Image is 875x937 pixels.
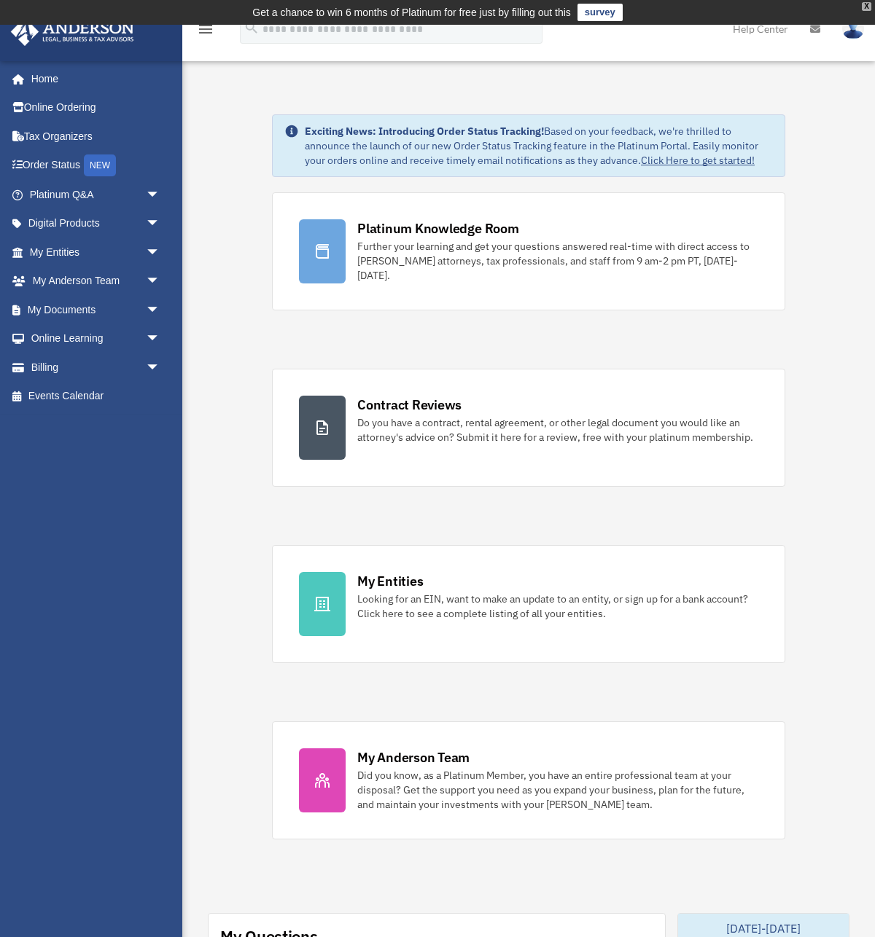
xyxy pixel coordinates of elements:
a: My Entitiesarrow_drop_down [10,238,182,267]
i: menu [197,20,214,38]
div: Get a chance to win 6 months of Platinum for free just by filling out this [252,4,571,21]
div: Based on your feedback, we're thrilled to announce the launch of our new Order Status Tracking fe... [305,124,773,168]
div: Contract Reviews [357,396,462,414]
a: My Entities Looking for an EIN, want to make an update to an entity, or sign up for a bank accoun... [272,545,785,663]
div: Platinum Knowledge Room [357,219,519,238]
a: survey [577,4,623,21]
img: User Pic [842,18,864,39]
a: Online Learningarrow_drop_down [10,324,182,353]
div: NEW [84,154,116,176]
i: search [244,20,260,36]
div: Further your learning and get your questions answered real-time with direct access to [PERSON_NAM... [357,239,758,283]
span: arrow_drop_down [146,295,175,325]
span: arrow_drop_down [146,324,175,354]
a: Order StatusNEW [10,151,182,181]
a: Events Calendar [10,382,182,411]
a: Platinum Knowledge Room Further your learning and get your questions answered real-time with dire... [272,192,785,310]
a: Platinum Q&Aarrow_drop_down [10,180,182,209]
span: arrow_drop_down [146,353,175,383]
a: Contract Reviews Do you have a contract, rental agreement, or other legal document you would like... [272,369,785,487]
span: arrow_drop_down [146,238,175,267]
a: Online Ordering [10,93,182,122]
a: Billingarrow_drop_down [10,353,182,382]
div: My Anderson Team [357,748,470,767]
a: My Anderson Team Did you know, as a Platinum Member, you have an entire professional team at your... [272,721,785,839]
span: arrow_drop_down [146,267,175,297]
div: Looking for an EIN, want to make an update to an entity, or sign up for a bank account? Click her... [357,592,758,621]
div: Do you have a contract, rental agreement, or other legal document you would like an attorney's ad... [357,415,758,444]
span: arrow_drop_down [146,180,175,210]
a: Home [10,64,175,93]
div: close [862,2,871,11]
span: arrow_drop_down [146,209,175,239]
a: Tax Organizers [10,122,182,151]
a: Click Here to get started! [641,154,755,167]
a: My Anderson Teamarrow_drop_down [10,267,182,296]
a: My Documentsarrow_drop_down [10,295,182,324]
a: Digital Productsarrow_drop_down [10,209,182,238]
a: menu [197,26,214,38]
div: My Entities [357,572,423,590]
img: Anderson Advisors Platinum Portal [7,17,139,46]
div: Did you know, as a Platinum Member, you have an entire professional team at your disposal? Get th... [357,768,758,812]
strong: Exciting News: Introducing Order Status Tracking! [305,125,544,138]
